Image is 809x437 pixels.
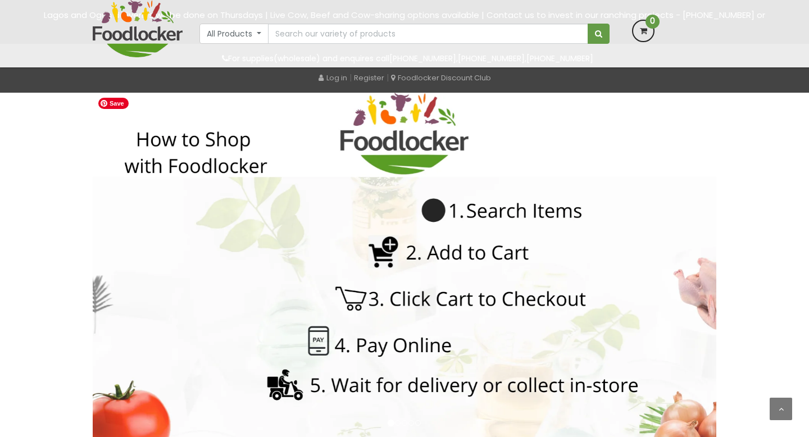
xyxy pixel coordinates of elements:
input: Search our variety of products [268,24,588,44]
button: All Products [199,24,269,44]
span: Save [98,98,129,109]
a: Log in [319,72,347,83]
span: | [349,72,352,83]
span: | [387,72,389,83]
span: 0 [646,15,660,29]
a: Foodlocker Discount Club [391,72,491,83]
a: Register [354,72,384,83]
